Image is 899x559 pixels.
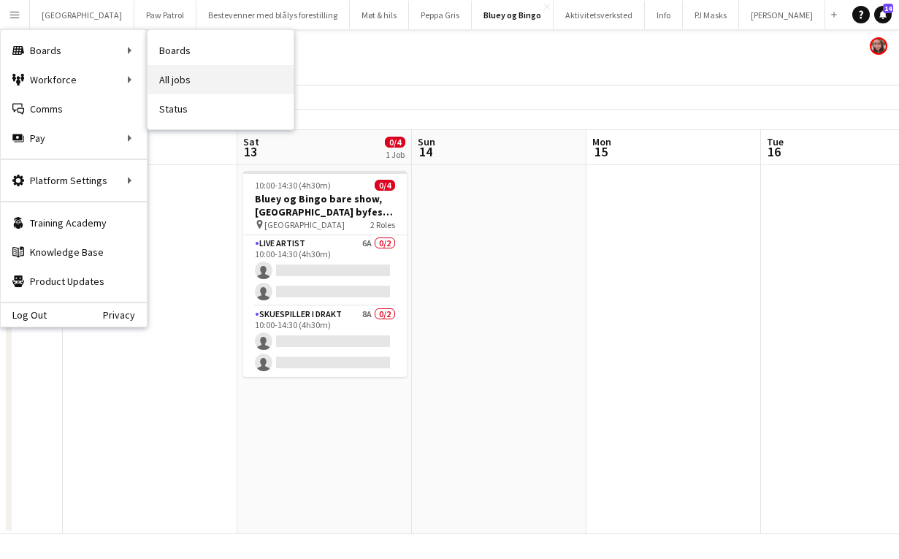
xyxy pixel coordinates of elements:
[264,219,345,230] span: [GEOGRAPHIC_DATA]
[409,1,472,29] button: Peppa Gris
[883,4,893,13] span: 14
[1,309,47,321] a: Log Out
[554,1,645,29] button: Aktivitetsverksted
[148,94,294,123] a: Status
[767,135,784,148] span: Tue
[148,36,294,65] a: Boards
[1,94,147,123] a: Comms
[134,1,196,29] button: Paw Patrol
[739,1,825,29] button: [PERSON_NAME]
[385,137,405,148] span: 0/4
[30,1,134,29] button: [GEOGRAPHIC_DATA]
[196,1,350,29] button: Bestevenner med blålys forestilling
[243,306,407,377] app-card-role: Skuespiller i drakt8A0/210:00-14:30 (4h30m)
[645,1,683,29] button: Info
[255,180,331,191] span: 10:00-14:30 (4h30m)
[683,1,739,29] button: PJ Masks
[1,208,147,237] a: Training Academy
[1,166,147,195] div: Platform Settings
[386,149,405,160] div: 1 Job
[148,65,294,94] a: All jobs
[418,135,435,148] span: Sun
[243,135,259,148] span: Sat
[1,36,147,65] div: Boards
[350,1,409,29] button: Møt & hils
[870,37,887,55] app-user-avatar: Kamilla Skallerud
[241,143,259,160] span: 13
[1,267,147,296] a: Product Updates
[243,171,407,377] app-job-card: 10:00-14:30 (4h30m)0/4Bluey og Bingo bare show, [GEOGRAPHIC_DATA] byfest, [DATE] [GEOGRAPHIC_DATA...
[243,235,407,306] app-card-role: Live artist6A0/210:00-14:30 (4h30m)
[874,6,892,23] a: 14
[1,123,147,153] div: Pay
[592,135,611,148] span: Mon
[375,180,395,191] span: 0/4
[103,309,147,321] a: Privacy
[1,65,147,94] div: Workforce
[370,219,395,230] span: 2 Roles
[416,143,435,160] span: 14
[765,143,784,160] span: 16
[472,1,554,29] button: Bluey og Bingo
[243,192,407,218] h3: Bluey og Bingo bare show, [GEOGRAPHIC_DATA] byfest, [DATE]
[590,143,611,160] span: 15
[1,237,147,267] a: Knowledge Base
